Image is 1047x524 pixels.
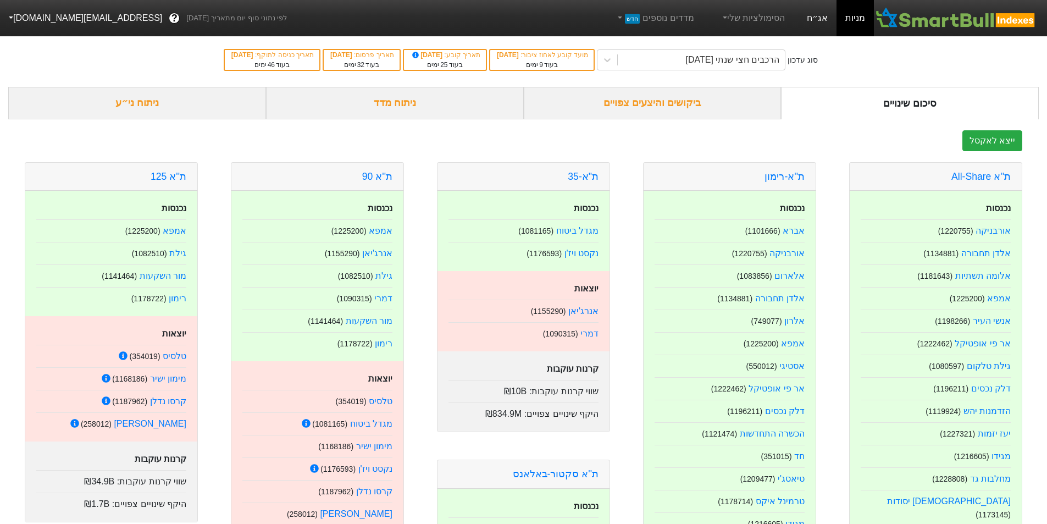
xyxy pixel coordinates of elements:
[971,384,1011,393] a: דלק נכסים
[781,339,805,348] a: אמפא
[574,284,599,293] strong: יוצאות
[756,497,805,506] a: טרמינל איקס
[711,384,746,393] small: ( 1222462 )
[375,271,392,280] a: גילת
[231,51,255,59] span: [DATE]
[932,475,967,483] small: ( 1228808 )
[794,451,805,461] a: חד
[938,227,973,235] small: ( 1220755 )
[112,374,147,383] small: ( 1168186 )
[84,477,114,486] span: ₪34.9B
[335,397,366,406] small: ( 354019 )
[513,468,599,479] a: ת''א סקטור-באלאנס
[718,497,753,506] small: ( 1178714 )
[917,339,952,348] small: ( 1222462 )
[556,226,599,235] a: מגדל ביטוח
[129,352,160,361] small: ( 354019 )
[496,50,588,60] div: מועד קובע לאחוז ציבור :
[955,339,1011,348] a: אר פי אופטיקל
[329,60,394,70] div: בעוד ימים
[320,465,356,473] small: ( 1176593 )
[745,227,780,235] small: ( 1101666 )
[967,361,1011,371] a: גילת טלקום
[356,487,392,496] a: קרסו נדלן
[112,397,147,406] small: ( 1187962 )
[330,51,354,59] span: [DATE]
[375,339,392,348] a: רימון
[955,271,1011,280] a: אלומה תשתיות
[369,226,392,235] a: אמפא
[163,351,186,361] a: טלסיס
[531,307,566,316] small: ( 1155290 )
[976,226,1011,235] a: אורבניקה
[329,50,394,60] div: תאריך פרסום :
[362,249,392,258] a: אנרג'יאן
[496,60,588,70] div: בעוד ימים
[81,420,112,428] small: ( 258012 )
[362,171,392,182] a: ת''א 90
[788,54,818,66] div: סוג עדכון
[568,171,599,182] a: ת"א-35
[755,294,805,303] a: אלדן תחבורה
[150,374,186,383] a: מימון ישיר
[186,13,287,24] span: לפי נתוני סוף יום מתאריך [DATE]
[527,249,562,258] small: ( 1176593 )
[266,87,524,119] div: ניתוח מדד
[761,452,791,461] small: ( 351015 )
[940,429,975,438] small: ( 1227321 )
[440,61,447,69] span: 25
[779,361,805,371] a: אסטיגי
[368,203,392,213] strong: נכנסות
[923,249,959,258] small: ( 1134881 )
[114,419,186,428] a: [PERSON_NAME]
[287,510,318,519] small: ( 258012 )
[950,294,985,303] small: ( 1225200 )
[781,87,1039,119] div: סיכום שינויים
[970,474,1011,483] a: מחלבות גד
[717,294,752,303] small: ( 1134881 )
[727,407,762,416] small: ( 1196211 )
[171,11,178,26] span: ?
[268,61,275,69] span: 46
[543,329,578,338] small: ( 1090315 )
[740,475,775,483] small: ( 1209477 )
[374,294,392,303] a: דמרי
[732,249,767,258] small: ( 1220755 )
[369,396,392,406] a: טלסיס
[765,171,805,182] a: ת''א-רימון
[36,493,186,511] div: היקף שינויים צפויים :
[625,14,640,24] span: חדש
[230,60,314,70] div: בעוד ימים
[539,61,543,69] span: 9
[150,396,186,406] a: קרסו נדלן
[504,387,527,396] span: ₪10B
[84,499,109,509] span: ₪1.7B
[230,50,314,60] div: תאריך כניסה לתוקף :
[140,271,186,280] a: מור השקעות
[318,487,353,496] small: ( 1187962 )
[346,316,392,326] a: מור השקעות
[780,203,805,213] strong: נכנסות
[135,454,186,464] strong: קרנות עוקבות
[580,329,599,338] a: דמרי
[102,272,137,280] small: ( 1141464 )
[485,409,522,418] span: ₪834.9M
[917,272,952,280] small: ( 1181643 )
[783,226,805,235] a: אברא
[935,317,970,326] small: ( 1198266 )
[318,442,353,451] small: ( 1168186 )
[162,329,186,338] strong: יוצאות
[746,362,777,371] small: ( 550012 )
[784,316,805,326] a: אלרון
[737,272,772,280] small: ( 1083856 )
[973,316,1011,326] a: אנשי העיר
[151,171,186,182] a: ת''א 125
[36,470,186,488] div: שווי קרנות עוקבות :
[574,501,599,511] strong: נכנסות
[132,249,167,258] small: ( 1082510 )
[961,249,1011,258] a: אלדן תחבורה
[368,374,392,383] strong: יוצאות
[987,294,1011,303] a: אמפא
[448,402,599,421] div: היקף שינויים צפויים :
[751,317,782,326] small: ( 749077 )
